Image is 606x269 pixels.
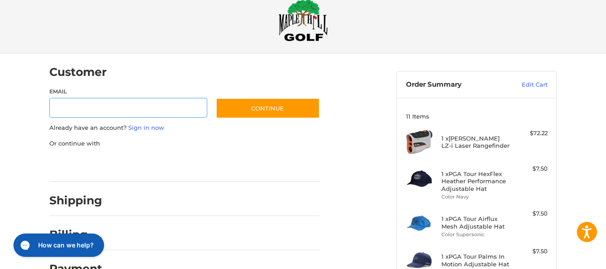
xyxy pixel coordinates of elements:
[199,157,266,173] iframe: PayPal-venmo
[47,157,114,173] iframe: PayPal-paypal
[49,139,320,148] p: Or continue with
[512,129,548,138] div: $72.22
[216,98,320,119] button: Continue
[512,209,548,218] div: $7.50
[9,230,107,260] iframe: Gorgias live chat messenger
[441,135,510,150] h4: 1 x [PERSON_NAME] LZ-i Laser Rangefinder
[406,80,502,89] h3: Order Summary
[49,194,102,207] h2: Shipping
[441,193,510,201] li: Color Navy
[49,65,107,79] h2: Customer
[49,123,320,132] p: Already have an account?
[49,228,102,242] h2: Billing
[441,231,510,238] li: Color Supersonic
[441,215,510,230] h4: 1 x PGA Tour Airflux Mesh Adjustable Hat
[441,170,510,192] h4: 1 x PGA Tour HexFlex Heather Performance Adjustable Hat
[122,157,190,173] iframe: PayPal-paylater
[502,80,548,89] a: Edit Cart
[128,124,164,131] a: Sign in now
[406,113,548,120] h3: 11 Items
[512,164,548,173] div: $7.50
[49,88,207,96] label: Email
